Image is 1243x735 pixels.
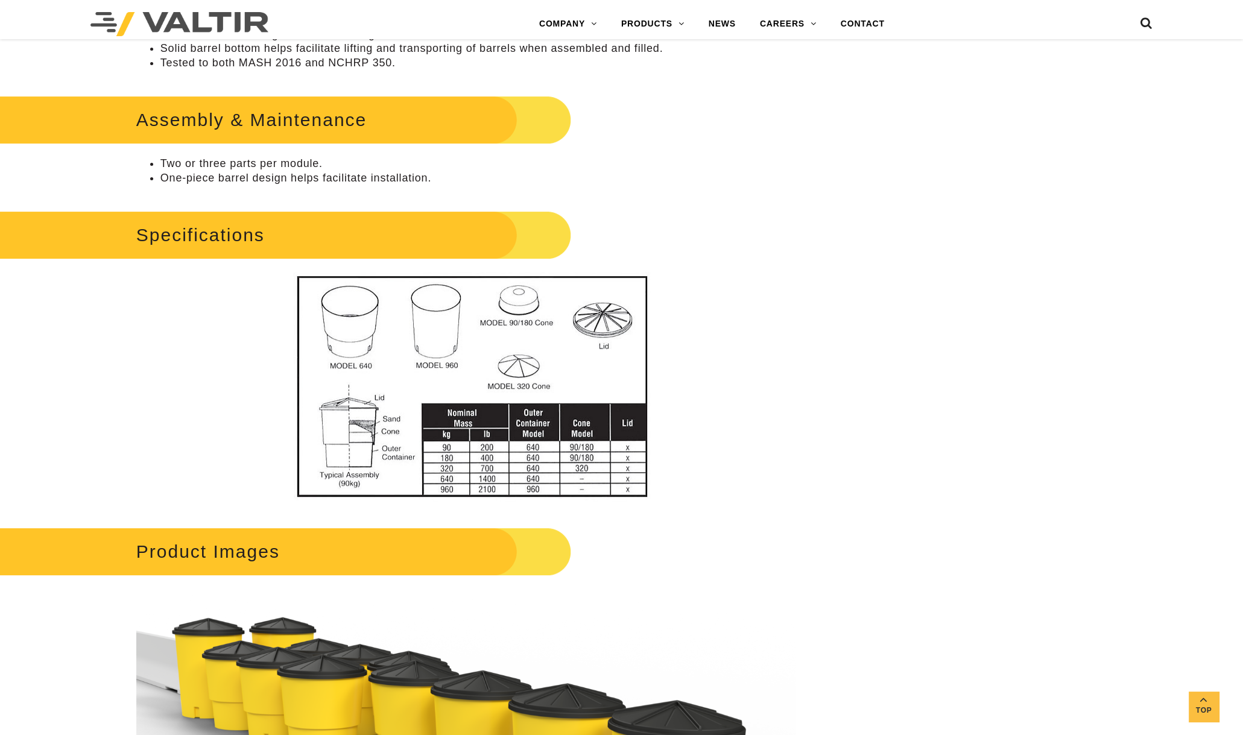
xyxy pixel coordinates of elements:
li: Solid barrel bottom helps facilitate lifting and transporting of barrels when assembled and filled. [160,42,796,55]
li: One-piece barrel design helps facilitate installation. [160,171,796,185]
a: PRODUCTS [609,12,697,36]
a: Top [1189,692,1219,722]
li: Tested to both MASH 2016 and NCHRP 350. [160,56,796,70]
img: Valtir [90,12,268,36]
a: CAREERS [748,12,829,36]
a: COMPANY [527,12,609,36]
span: Top [1189,704,1219,718]
a: NEWS [697,12,748,36]
li: Two or three parts per module. [160,157,796,171]
a: CONTACT [829,12,897,36]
